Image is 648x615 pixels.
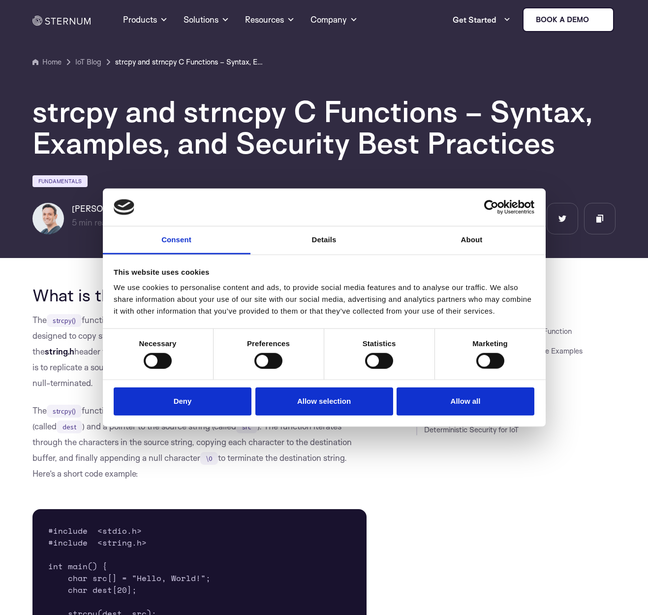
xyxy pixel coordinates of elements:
code: strcpy() [47,314,82,327]
p: The function works by taking two arguments: a pointer to the destination buffer (called ) and a p... [32,403,367,482]
h6: [PERSON_NAME] [72,203,145,215]
img: sternum iot [593,16,601,24]
button: Allow selection [255,388,393,416]
button: Allow all [397,388,534,416]
a: Consent [103,227,250,255]
span: 5 [72,217,77,227]
h2: What is the strcpy() Function? [32,286,367,304]
a: Company [310,2,358,37]
span: min read | [72,217,116,227]
button: Deny [114,388,251,416]
strong: Marketing [472,339,508,348]
a: About [398,227,546,255]
a: Book a demo [523,7,614,32]
img: Igal Zeifman [32,203,64,234]
code: src [236,421,257,433]
strong: string.h [45,346,74,356]
a: strcpy and strncpy C Functions – Syntax, Examples, and Security Best Practices [115,56,263,68]
h1: strcpy and strncpy C Functions – Syntax, Examples, and Security Best Practices [32,96,616,159]
p: The function is a standard library function in the C programming language, designed to copy strin... [32,312,367,391]
a: Usercentrics Cookiebot - opens in a new window [448,200,534,215]
code: dest [57,421,82,433]
a: Resources [245,2,295,37]
a: Products [123,2,168,37]
a: Deterministic Security for IoT [424,425,519,434]
a: IoT Blog [75,56,101,68]
a: Get Started [453,10,511,30]
code: strcpy() [47,405,82,418]
strong: Preferences [247,339,290,348]
code: \0 [200,452,218,465]
div: We use cookies to personalise content and ads, to provide social media features and to analyse ou... [114,282,534,317]
a: Details [250,227,398,255]
strong: Necessary [139,339,177,348]
div: This website uses cookies [114,266,534,278]
a: Home [32,56,62,68]
a: Solutions [184,2,229,37]
a: Fundamentals [32,175,88,187]
img: logo [114,199,134,215]
strong: Statistics [363,339,396,348]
